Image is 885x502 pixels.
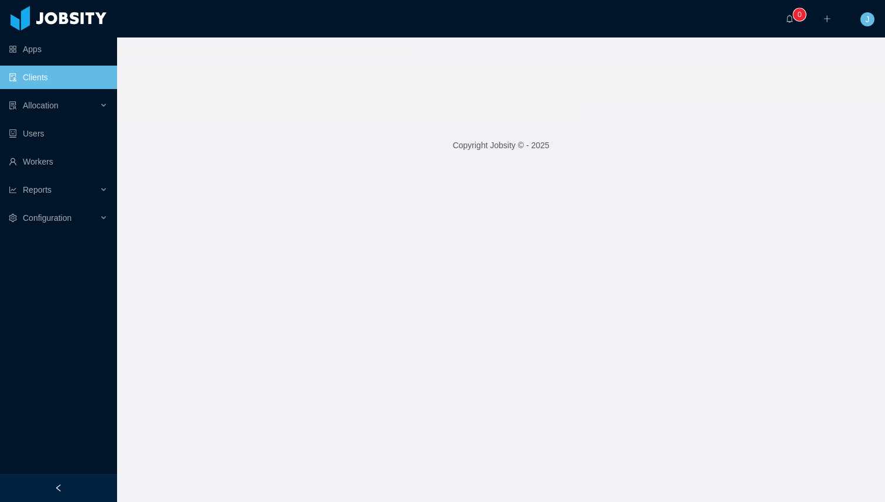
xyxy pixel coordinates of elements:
[9,150,108,173] a: icon: userWorkers
[785,15,794,23] i: icon: bell
[9,37,108,61] a: icon: appstoreApps
[794,9,805,21] sup: 0
[9,214,17,222] i: icon: setting
[23,213,71,223] span: Configuration
[117,125,885,166] footer: Copyright Jobsity © - 2025
[9,186,17,194] i: icon: line-chart
[823,15,831,23] i: icon: plus
[9,122,108,145] a: icon: robotUsers
[866,12,870,26] span: J
[23,101,59,110] span: Allocation
[9,101,17,110] i: icon: solution
[23,185,52,194] span: Reports
[9,66,108,89] a: icon: auditClients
